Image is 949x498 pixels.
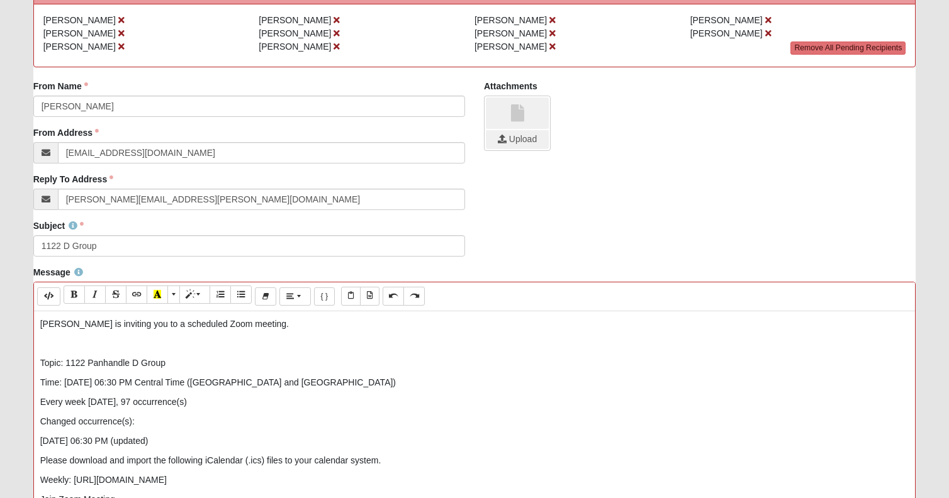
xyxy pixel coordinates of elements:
[314,287,335,306] button: Merge Field
[33,80,88,92] label: From Name
[474,15,547,25] span: [PERSON_NAME]
[43,15,116,25] span: [PERSON_NAME]
[37,287,60,306] button: Code Editor
[210,285,231,304] button: Ordered list (⌘+⇧+NUM8)
[40,357,909,370] p: Topic: 1122 Panhandle D Group
[690,15,763,25] span: [PERSON_NAME]
[279,287,310,306] button: Paragraph
[40,434,909,448] p: [DATE] 06:30 PM (updated)
[790,41,906,55] a: Remove All Pending Recipients
[40,376,909,389] p: Time: [DATE] 06:30 PM Central Time ([GEOGRAPHIC_DATA] and [GEOGRAPHIC_DATA])
[84,285,106,304] button: Italic (⌘+I)
[230,285,252,304] button: Unordered list (⌘+⇧+NUM7)
[33,266,83,279] label: Message
[40,396,909,409] p: Every week [DATE], 97 occurrence(s)
[33,219,84,232] label: Subject
[40,473,909,487] p: Weekly: [URL][DOMAIN_NAME]
[341,287,361,305] button: Paste Text
[64,285,85,304] button: Bold (⌘+B)
[40,415,909,428] p: Changed occurrence(s):
[484,80,537,92] label: Attachments
[167,285,180,304] button: More Color
[126,285,147,304] button: Link (⌘+K)
[259,15,331,25] span: [PERSON_NAME]
[259,41,331,52] span: [PERSON_NAME]
[474,28,547,38] span: [PERSON_NAME]
[179,285,210,304] button: Style
[259,28,331,38] span: [PERSON_NAME]
[43,28,116,38] span: [PERSON_NAME]
[403,287,425,305] button: Redo (⌘+⇧+Z)
[33,173,113,185] label: Reply To Address
[360,287,379,305] button: Paste from Word
[33,126,99,139] label: From Address
[147,285,168,304] button: Recent Color
[40,454,909,467] p: Please download and import the following iCalendar (.ics) files to your calendar system.
[40,318,909,331] p: [PERSON_NAME] is inviting you to a scheduled Zoom meeting.
[255,287,276,306] button: Remove Font Style (⌘+\)
[690,28,763,38] span: [PERSON_NAME]
[105,285,126,304] button: Strikethrough (⌘+⇧+S)
[474,41,547,52] span: [PERSON_NAME]
[383,287,404,305] button: Undo (⌘+Z)
[43,41,116,52] span: [PERSON_NAME]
